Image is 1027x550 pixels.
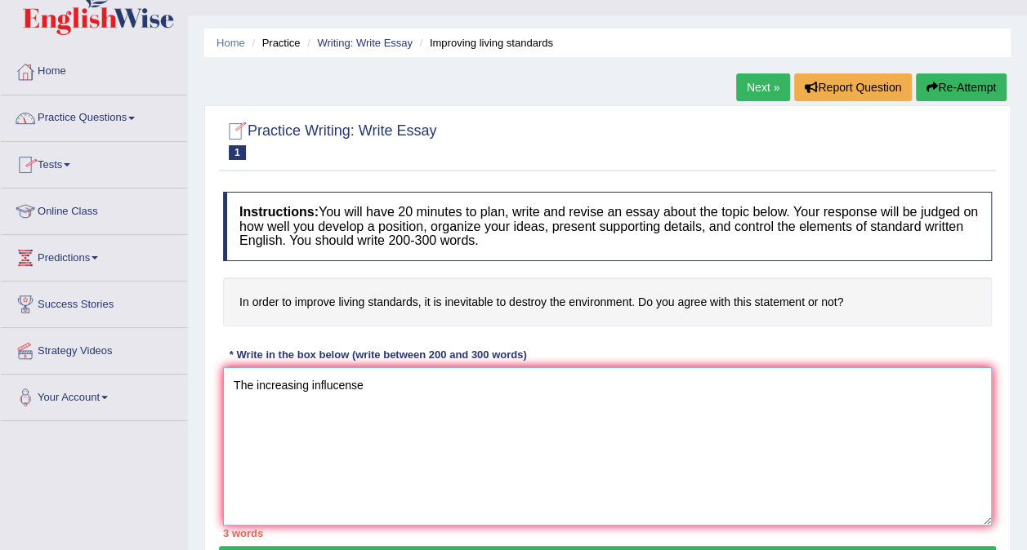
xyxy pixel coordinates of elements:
a: Your Account [1,375,187,415]
h4: You will have 20 minutes to plan, write and revise an essay about the topic below. Your response ... [223,192,992,261]
li: Practice [248,35,300,51]
span: 1 [229,145,246,160]
a: Writing: Write Essay [317,37,413,49]
a: Strategy Videos [1,328,187,369]
div: * Write in the box below (write between 200 and 300 words) [223,347,533,362]
a: Home [1,49,187,90]
h2: Practice Writing: Write Essay [223,119,436,160]
button: Re-Attempt [916,73,1007,101]
h4: In order to improve living standards, it is inevitable to destroy the environment. Do you agree w... [223,277,992,327]
button: Report Question [794,73,912,101]
a: Tests [1,142,187,183]
a: Home [217,37,245,49]
b: Instructions: [239,205,319,219]
a: Practice Questions [1,95,187,136]
a: Next » [736,73,790,101]
li: Improving living standards [416,35,553,51]
div: 3 words [223,526,992,541]
a: Predictions [1,235,187,276]
a: Online Class [1,189,187,229]
a: Success Stories [1,282,187,322]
